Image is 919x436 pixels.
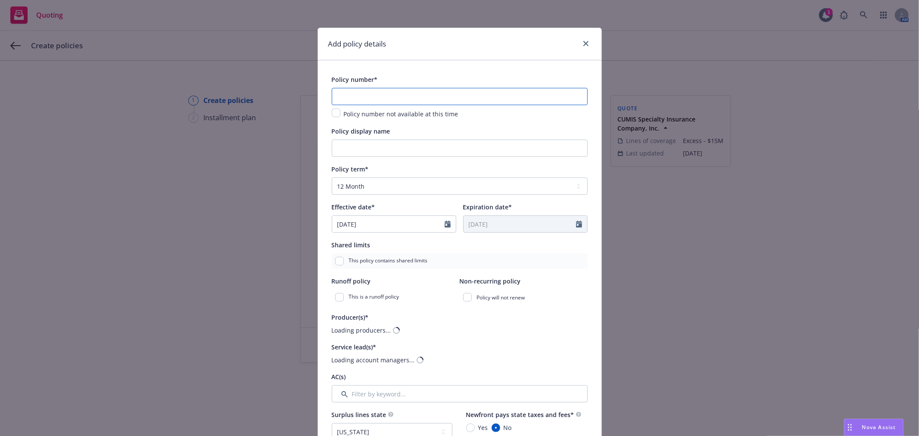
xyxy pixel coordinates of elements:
span: Nova Assist [862,424,896,431]
div: This policy contains shared limits [332,253,588,269]
span: Shared limits [332,241,371,249]
span: Service lead(s)* [332,343,377,351]
span: Policy display name [332,127,390,135]
span: AC(s) [332,373,346,381]
span: Policy term* [332,165,369,173]
svg: Calendar [445,221,451,227]
svg: Calendar [576,221,582,227]
span: Newfront pays state taxes and fees* [466,411,574,419]
input: No [492,424,500,432]
h1: Add policy details [328,38,386,50]
button: Nova Assist [844,419,903,436]
span: Policy number* [332,75,378,84]
div: Drag to move [844,419,855,436]
span: Runoff policy [332,277,371,285]
span: Yes [478,423,488,432]
a: close [581,38,591,49]
span: No [504,423,512,432]
input: MM/DD/YYYY [332,216,445,232]
input: Filter by keyword... [332,385,588,402]
input: MM/DD/YYYY [464,216,576,232]
div: Loading account managers... [332,355,415,364]
div: This is a runoff policy [332,290,460,305]
span: Policy number not available at this time [344,110,458,118]
div: Policy will not renew [460,290,588,305]
span: Expiration date* [463,203,512,211]
input: Yes [466,424,475,432]
span: Producer(s)* [332,313,369,321]
div: Loading producers... [332,326,391,335]
span: Effective date* [332,203,375,211]
span: Non-recurring policy [460,277,521,285]
span: Surplus lines state [332,411,386,419]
